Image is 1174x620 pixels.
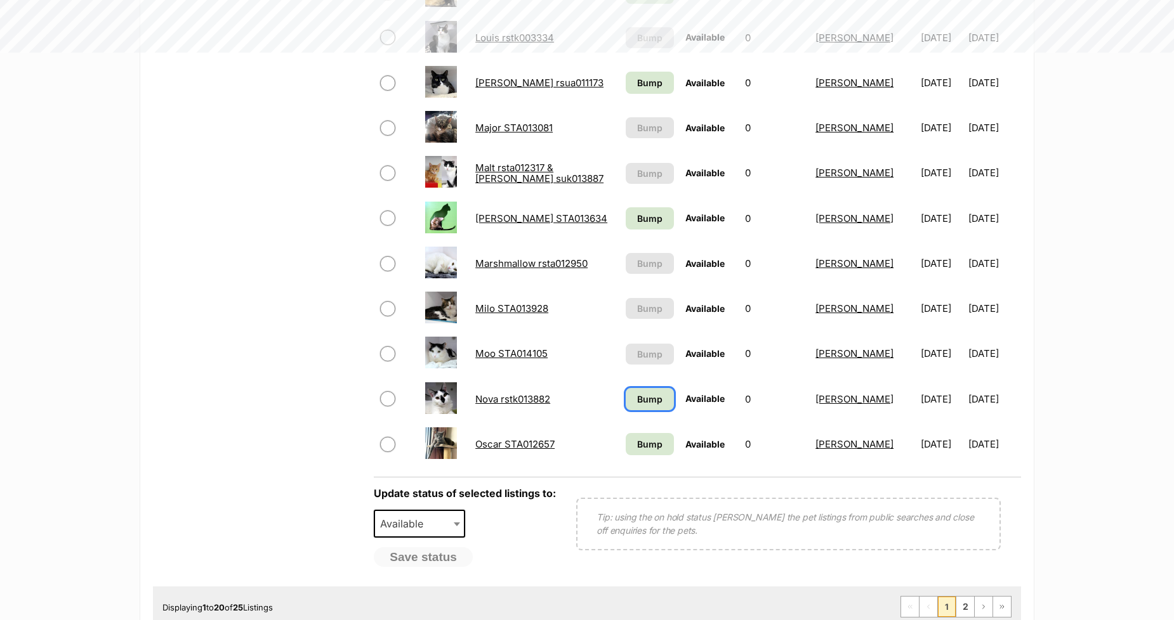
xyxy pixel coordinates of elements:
button: Bump [626,163,674,184]
td: [DATE] [968,422,1020,466]
span: Bump [637,121,663,134]
a: Milo STA013928 [475,302,548,314]
td: [DATE] [968,61,1020,105]
span: Available [685,122,725,133]
a: Major STA013081 [475,122,553,134]
span: Available [685,348,725,359]
span: Available [685,77,725,88]
strong: 1 [202,602,206,612]
a: [PERSON_NAME] STA013634 [475,212,607,224]
a: Oscar STA012657 [475,438,555,450]
label: Update status of selected listings to: [374,487,556,500]
a: [PERSON_NAME] [815,438,894,450]
span: Available [685,212,725,223]
span: Displaying to of Listings [162,602,273,612]
td: [DATE] [916,242,967,285]
span: Available [374,510,465,538]
a: [PERSON_NAME] [815,302,894,314]
span: Bump [637,212,663,225]
p: Tip: using the on hold status [PERSON_NAME] the pet listings from public searches and close off e... [597,510,980,537]
a: Bump [626,72,674,94]
span: Bump [637,76,663,89]
td: [DATE] [916,287,967,330]
a: [PERSON_NAME] [815,212,894,224]
td: [DATE] [968,287,1020,330]
button: Bump [626,344,674,365]
span: Available [685,439,725,449]
td: 0 [740,106,809,150]
span: Available [685,258,725,269]
a: Last page [993,597,1011,617]
a: [PERSON_NAME] [815,257,894,269]
td: 0 [740,151,809,195]
span: Page 1 [938,597,956,617]
td: [DATE] [916,197,967,240]
a: Bump [626,207,674,229]
td: 0 [740,61,809,105]
td: 0 [740,422,809,466]
td: 0 [740,287,809,330]
td: [DATE] [968,106,1020,150]
span: Available [685,303,725,314]
button: Bump [626,117,674,138]
td: [DATE] [916,377,967,421]
span: Bump [637,347,663,361]
a: [PERSON_NAME] [815,167,894,179]
span: Bump [637,437,663,451]
td: [DATE] [968,151,1020,195]
a: Page 2 [956,597,974,617]
button: Bump [626,298,674,319]
a: Malt rsta012317 & [PERSON_NAME] suk013887 [475,162,603,184]
td: 0 [740,332,809,375]
button: Save status [374,547,473,567]
td: [DATE] [968,242,1020,285]
span: Bump [637,257,663,270]
td: 0 [740,242,809,285]
a: [PERSON_NAME] [815,122,894,134]
strong: 25 [233,602,243,612]
span: Available [375,515,436,533]
a: [PERSON_NAME] [815,77,894,89]
a: Nova rstk013882 [475,393,550,405]
span: Bump [637,392,663,406]
a: Marshmallow rsta012950 [475,257,588,269]
nav: Pagination [900,596,1012,617]
span: Bump [637,167,663,180]
span: Previous page [920,597,937,617]
a: [PERSON_NAME] [815,393,894,405]
span: Available [685,167,725,178]
td: [DATE] [916,151,967,195]
a: [PERSON_NAME] rsua011173 [475,77,603,89]
td: [DATE] [916,61,967,105]
a: Next page [975,597,993,617]
a: Bump [626,433,674,455]
td: [DATE] [916,332,967,375]
button: Bump [626,253,674,274]
td: 0 [740,377,809,421]
span: Available [685,393,725,404]
td: [DATE] [916,422,967,466]
a: Moo STA014105 [475,347,548,359]
a: [PERSON_NAME] [815,347,894,359]
a: Bump [626,388,674,410]
td: [DATE] [916,106,967,150]
td: [DATE] [968,332,1020,375]
td: [DATE] [968,197,1020,240]
span: Bump [637,302,663,315]
strong: 20 [214,602,225,612]
span: First page [901,597,919,617]
td: 0 [740,197,809,240]
td: [DATE] [968,377,1020,421]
